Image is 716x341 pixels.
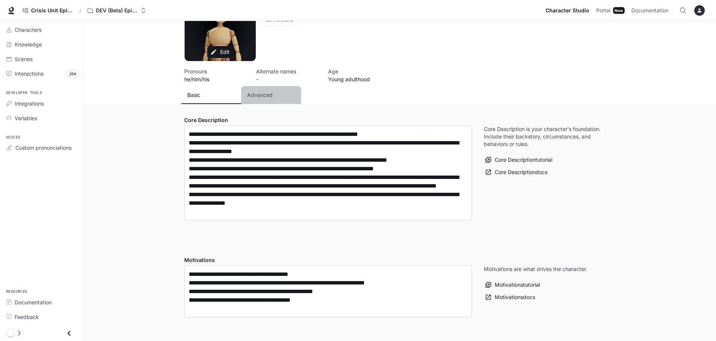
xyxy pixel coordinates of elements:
button: Open character details dialog [328,67,391,83]
div: label [184,125,472,220]
span: Knowledge [15,40,42,48]
a: Knowledge [3,38,81,51]
span: Documentation [631,6,668,15]
h4: Motivations [184,256,472,264]
button: Close drawer [61,326,78,341]
a: PortalNew [593,3,628,18]
a: Scenes [3,52,81,66]
h4: Core Description [184,116,472,124]
a: Variables [3,112,81,125]
a: Documentation [628,3,674,18]
a: Crisis Unit Episode 1 [19,3,76,18]
span: Custom pronunciations [15,144,72,152]
span: Scenes [15,55,33,63]
span: 254 [67,70,79,77]
p: Age [328,67,391,75]
p: he/him/his [184,75,247,83]
p: Core Description is your character's foundation. Include their backstory, circumstances, and beha... [484,125,604,148]
button: Open character details dialog [184,67,247,83]
a: Core Descriptiondocs [484,166,549,179]
span: Integrations [15,100,44,107]
span: Variables [15,114,37,122]
a: Interactions [3,67,81,80]
div: / [76,7,84,15]
a: Characters [3,23,81,36]
button: Open workspace menu [84,3,149,18]
a: Motivationsdocs [484,291,537,304]
p: DEV (Beta) Episode 1 - Crisis Unit [96,7,138,14]
a: Documentation [3,296,81,309]
span: Characters [15,26,42,34]
span: Dark mode toggle [7,329,14,337]
span: Documentation [15,298,52,306]
button: Edit [207,46,233,58]
p: - [256,75,319,83]
span: Portal [596,6,610,15]
p: Motivations are what drives the character. [484,265,587,273]
button: Open Command Menu [676,3,691,18]
span: Interactions [15,70,43,77]
a: Custom pronunciations [3,141,81,154]
div: New [613,7,625,14]
p: Pronouns [184,67,247,75]
button: Core Descriptiontutorial [484,154,554,166]
p: Alternate names [256,67,319,75]
p: Advanced [247,91,273,99]
span: Character Studio [546,6,589,15]
a: Integrations [3,97,81,110]
button: Motivationstutorial [484,279,542,291]
span: Feedback [15,313,39,321]
a: Feedback [3,310,81,323]
p: Basic [187,91,200,99]
a: Character Studio [543,3,592,18]
p: Young adulthood [328,75,391,83]
span: Crisis Unit Episode 1 [31,7,73,14]
button: Open character details dialog [256,67,319,83]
